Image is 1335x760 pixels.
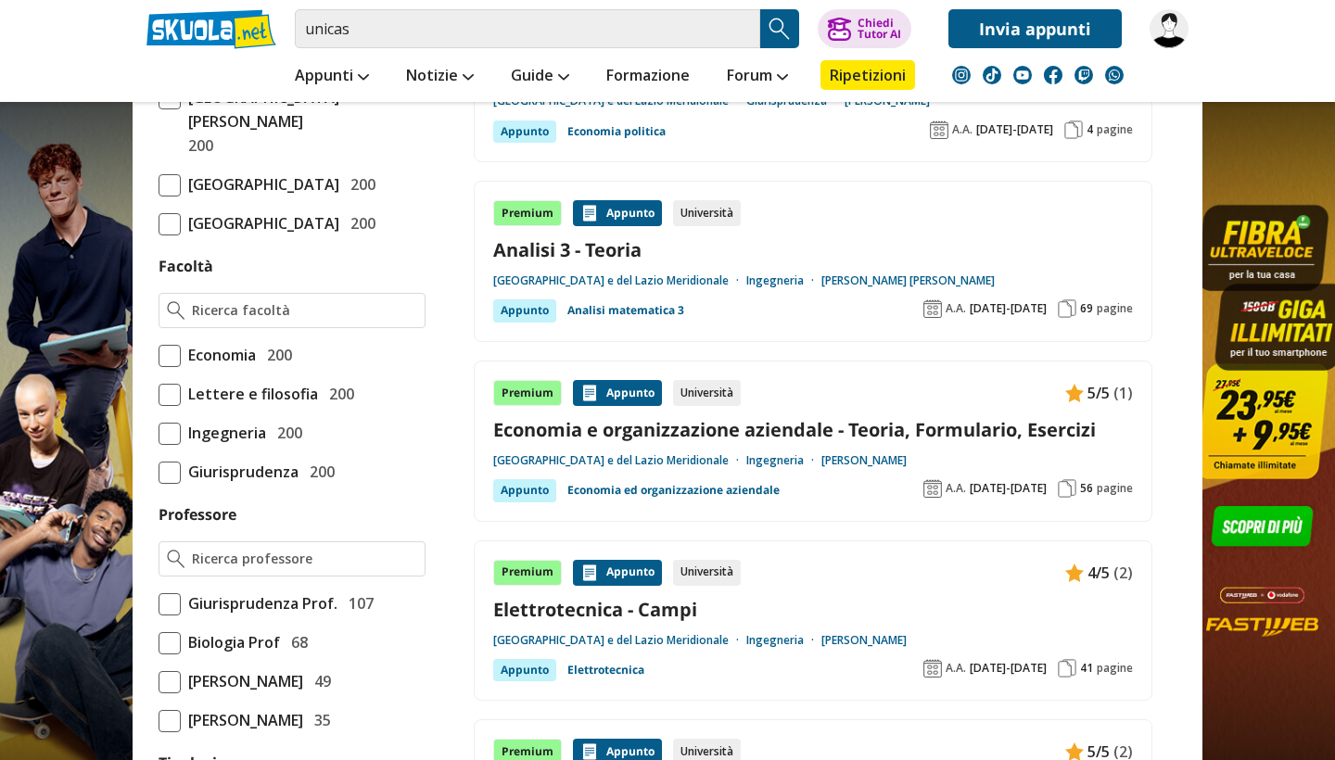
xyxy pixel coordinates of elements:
[181,630,280,654] span: Biologia Prof
[673,560,741,586] div: Università
[1065,384,1084,402] img: Appunti contenuto
[307,669,331,693] span: 49
[159,504,236,525] label: Professore
[923,299,942,318] img: Anno accademico
[1087,561,1110,585] span: 4/5
[1080,661,1093,676] span: 41
[952,122,973,137] span: A.A.
[1013,66,1032,84] img: youtube
[820,60,915,90] a: Ripetizioni
[567,659,644,681] a: Elettrotecnica
[401,60,478,94] a: Notizie
[493,659,556,681] div: Appunto
[260,343,292,367] span: 200
[1097,122,1133,137] span: pagine
[821,633,907,648] a: [PERSON_NAME]
[946,481,966,496] span: A.A.
[580,204,599,222] img: Appunti contenuto
[1097,661,1133,676] span: pagine
[573,200,662,226] div: Appunto
[181,591,337,615] span: Giurisprudenza Prof.
[493,479,556,501] div: Appunto
[493,417,1133,442] a: Economia e organizzazione aziendale - Teoria, Formulario, Esercizi
[1113,561,1133,585] span: (2)
[760,9,799,48] button: Search Button
[181,172,339,196] span: [GEOGRAPHIC_DATA]
[1087,122,1093,137] span: 4
[567,299,684,322] a: Analisi matematica 3
[1097,301,1133,316] span: pagine
[1113,381,1133,405] span: (1)
[322,382,354,406] span: 200
[181,421,266,445] span: Ingegneria
[493,453,746,468] a: [GEOGRAPHIC_DATA] e del Lazio Meridionale
[858,18,901,40] div: Chiedi Tutor AI
[506,60,574,94] a: Guide
[493,237,1133,262] a: Analisi 3 - Teoria
[1080,301,1093,316] span: 69
[1065,564,1084,582] img: Appunti contenuto
[295,9,760,48] input: Cerca appunti, riassunti o versioni
[746,633,821,648] a: Ingegneria
[818,9,911,48] button: ChiediTutor AI
[573,560,662,586] div: Appunto
[983,66,1001,84] img: tiktok
[1074,66,1093,84] img: twitch
[493,633,746,648] a: [GEOGRAPHIC_DATA] e del Lazio Meridionale
[181,460,299,484] span: Giurisprudenza
[167,301,184,320] img: Ricerca facoltà
[970,301,1047,316] span: [DATE]-[DATE]
[192,301,417,320] input: Ricerca facoltà
[1105,66,1124,84] img: WhatsApp
[1058,479,1076,498] img: Pagine
[766,15,794,43] img: Cerca appunti, riassunti o versioni
[493,200,562,226] div: Premium
[493,120,556,143] div: Appunto
[307,708,331,732] span: 35
[923,659,942,678] img: Anno accademico
[192,550,417,568] input: Ricerca professore
[343,211,375,235] span: 200
[270,421,302,445] span: 200
[181,211,339,235] span: [GEOGRAPHIC_DATA]
[673,200,741,226] div: Università
[493,380,562,406] div: Premium
[1087,381,1110,405] span: 5/5
[343,172,375,196] span: 200
[1058,659,1076,678] img: Pagine
[746,273,821,288] a: Ingegneria
[602,60,694,94] a: Formazione
[302,460,335,484] span: 200
[1058,299,1076,318] img: Pagine
[946,661,966,676] span: A.A.
[167,550,184,568] img: Ricerca professore
[948,9,1122,48] a: Invia appunti
[952,66,971,84] img: instagram
[673,380,741,406] div: Università
[493,299,556,322] div: Appunto
[970,481,1047,496] span: [DATE]-[DATE]
[284,630,308,654] span: 68
[493,560,562,586] div: Premium
[181,708,303,732] span: [PERSON_NAME]
[1150,9,1189,48] img: ale131313
[567,120,666,143] a: Economia politica
[1080,481,1093,496] span: 56
[290,60,374,94] a: Appunti
[722,60,793,94] a: Forum
[930,120,948,139] img: Anno accademico
[181,382,318,406] span: Lettere e filosofia
[159,256,213,276] label: Facoltà
[181,343,256,367] span: Economia
[573,380,662,406] div: Appunto
[970,661,1047,676] span: [DATE]-[DATE]
[493,273,746,288] a: [GEOGRAPHIC_DATA] e del Lazio Meridionale
[580,384,599,402] img: Appunti contenuto
[1097,481,1133,496] span: pagine
[181,133,213,158] span: 200
[181,669,303,693] span: [PERSON_NAME]
[493,597,1133,622] a: Elettrotecnica - Campi
[821,273,995,288] a: [PERSON_NAME] [PERSON_NAME]
[821,453,907,468] a: [PERSON_NAME]
[1044,66,1062,84] img: facebook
